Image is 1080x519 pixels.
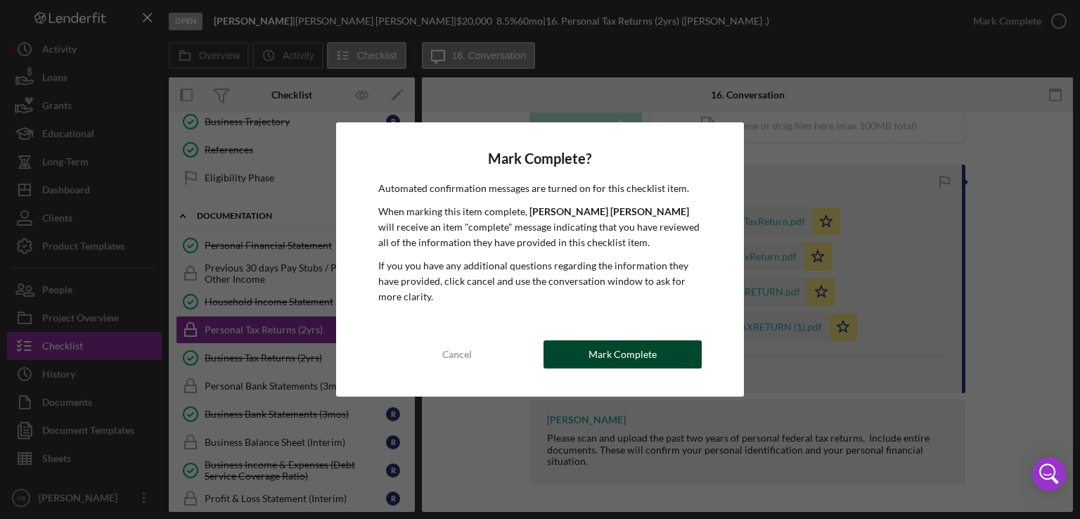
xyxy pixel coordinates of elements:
p: When marking this item complete, will receive an item "complete" message indicating that you have... [378,204,702,251]
div: Cancel [442,340,472,369]
p: If you you have any additional questions regarding the information they have provided, click canc... [378,258,702,305]
b: [PERSON_NAME] [PERSON_NAME] [529,205,689,217]
div: Open Intercom Messenger [1032,457,1066,491]
div: Mark Complete [589,340,657,369]
button: Mark Complete [544,340,702,369]
p: Automated confirmation messages are turned on for this checklist item. [378,181,702,196]
button: Cancel [378,340,536,369]
h4: Mark Complete? [378,150,702,167]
